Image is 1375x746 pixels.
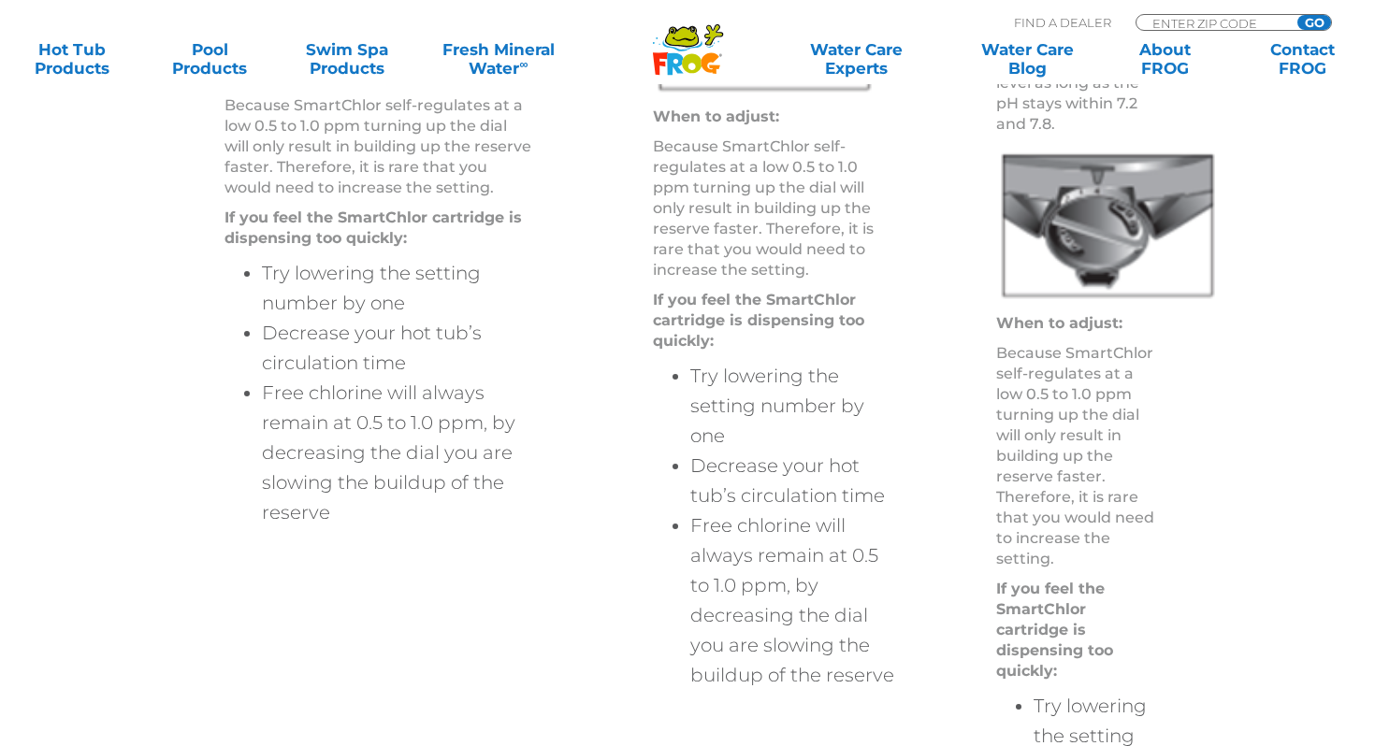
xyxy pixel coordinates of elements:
a: Hot TubProducts [19,40,125,78]
li: Decrease your hot tub’s circulation time [262,318,531,378]
li: Free chlorine will always remain at 0.5 to 1.0 ppm, by decreasing the dial you are slowing the bu... [262,378,531,527]
p: Because SmartChlor self-regulates at a low 0.5 to 1.0 ppm turning up the dial will only result in... [224,95,531,198]
p: Find A Dealer [1014,14,1111,31]
li: Try lowering the setting number by one [262,258,531,318]
strong: If you feel the SmartChlor cartridge is dispensing too quickly: [224,208,522,247]
sup: ∞ [519,57,528,71]
strong: When to adjust: [653,108,779,125]
p: Because SmartChlor self-regulates at a low 0.5 to 1.0 ppm turning up the dial will only result in... [653,136,898,280]
input: GO [1297,15,1331,30]
a: Fresh MineralWater∞ [431,40,565,78]
input: Zip Code Form [1151,15,1277,31]
a: Water CareBlog [974,40,1080,78]
li: Free chlorine will always remain at 0.5 to 1.0 ppm, by decreasing the dial you are slowing the bu... [690,510,898,690]
strong: If you feel the SmartChlor cartridge is dispensing too quickly: [653,291,864,350]
strong: When to adjust: [996,314,1122,332]
a: AboutFROG [1111,40,1218,78]
li: Decrease your hot tub’s circulation time [690,451,898,510]
p: Because SmartChlor self-regulates at a low 0.5 to 1.0 ppm turning up the dial will only result in... [996,343,1155,569]
a: PoolProducts [156,40,263,78]
a: Water CareExperts [770,40,944,78]
strong: If you feel the SmartChlor cartridge is dispensing too quickly: [996,580,1113,680]
a: ContactFROG [1250,40,1356,78]
li: Try lowering the setting number by one [690,361,898,451]
a: Swim SpaProducts [294,40,400,78]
